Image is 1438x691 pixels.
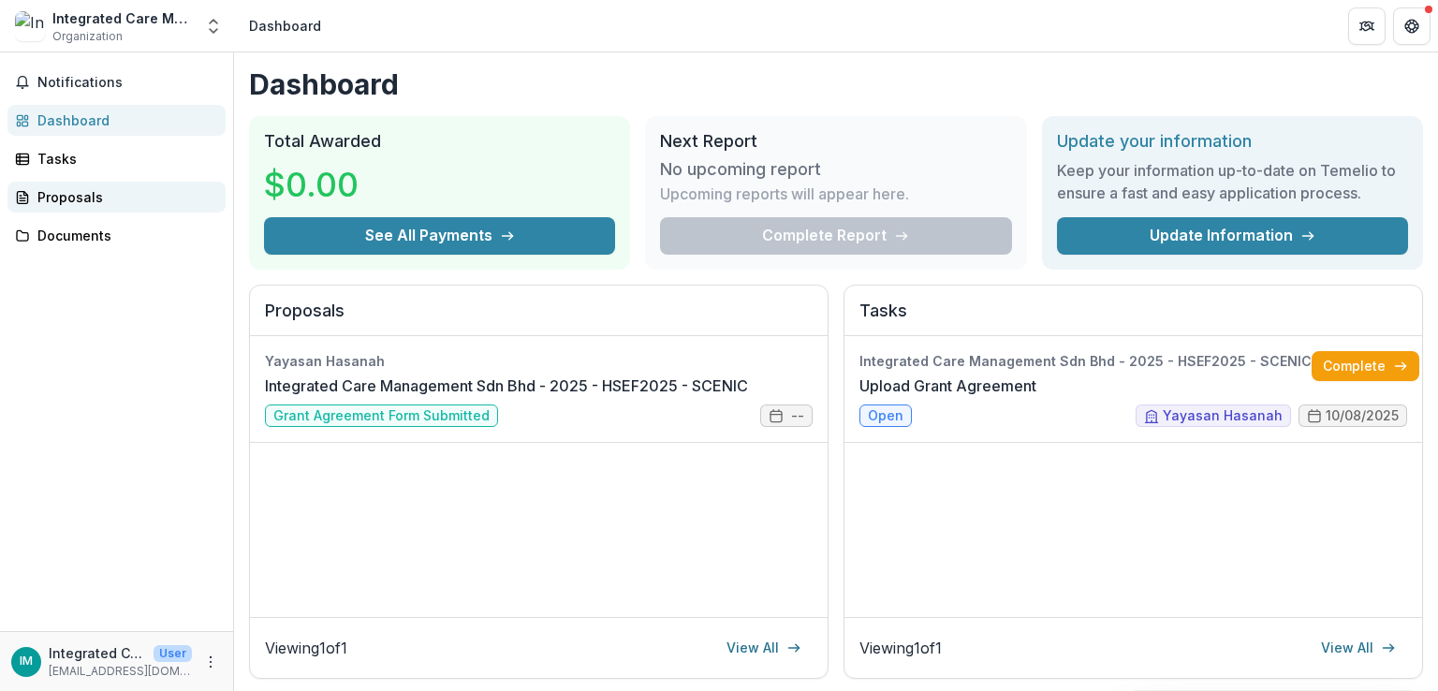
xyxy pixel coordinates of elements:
h2: Update your information [1057,131,1408,152]
a: View All [715,633,813,663]
div: Integrated Care Management Sdn Bhd [52,8,193,28]
h2: Next Report [660,131,1011,152]
h1: Dashboard [249,67,1423,101]
h2: Tasks [859,301,1407,336]
div: Dashboard [249,16,321,36]
p: Viewing 1 of 1 [265,637,347,659]
div: Tasks [37,149,211,169]
button: Notifications [7,67,226,97]
p: Viewing 1 of 1 [859,637,942,659]
p: Upcoming reports will appear here. [660,183,909,205]
h3: Keep your information up-to-date on Temelio to ensure a fast and easy application process. [1057,159,1408,204]
a: Complete [1312,351,1419,381]
div: Proposals [37,187,211,207]
span: Notifications [37,75,218,91]
button: Get Help [1393,7,1431,45]
span: Organization [52,28,123,45]
div: Integrated Care Management [20,655,33,668]
button: Open entity switcher [200,7,227,45]
h2: Total Awarded [264,131,615,152]
a: Upload Grant Agreement [859,375,1036,397]
img: Integrated Care Management Sdn Bhd [15,11,45,41]
a: Dashboard [7,105,226,136]
div: Dashboard [37,110,211,130]
button: See All Payments [264,217,615,255]
p: [EMAIL_ADDRESS][DOMAIN_NAME] [49,663,192,680]
p: Integrated Care Management [49,643,146,663]
a: View All [1310,633,1407,663]
h3: $0.00 [264,159,404,210]
p: User [154,645,192,662]
h3: No upcoming report [660,159,821,180]
button: More [199,651,222,673]
a: Update Information [1057,217,1408,255]
div: Documents [37,226,211,245]
nav: breadcrumb [242,12,329,39]
a: Documents [7,220,226,251]
a: Tasks [7,143,226,174]
a: Integrated Care Management Sdn Bhd - 2025 - HSEF2025 - SCENIC [265,375,748,397]
button: Partners [1348,7,1386,45]
a: Proposals [7,182,226,213]
h2: Proposals [265,301,813,336]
